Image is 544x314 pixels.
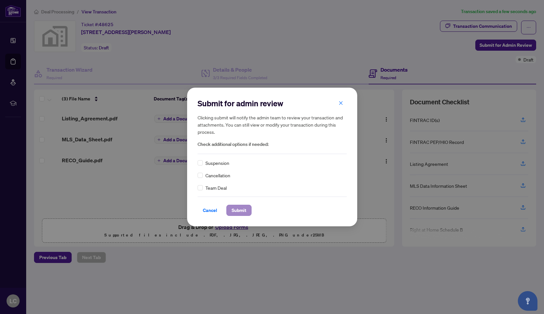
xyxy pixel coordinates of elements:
[226,205,252,216] button: Submit
[198,141,347,148] span: Check additional options if needed:
[205,184,227,191] span: Team Deal
[203,205,217,216] span: Cancel
[232,205,246,216] span: Submit
[198,114,347,135] h5: Clicking submit will notify the admin team to review your transaction and attachments. You can st...
[339,101,343,105] span: close
[205,159,229,166] span: Suspension
[198,98,347,109] h2: Submit for admin review
[205,172,230,179] span: Cancellation
[518,291,537,311] button: Open asap
[198,205,222,216] button: Cancel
